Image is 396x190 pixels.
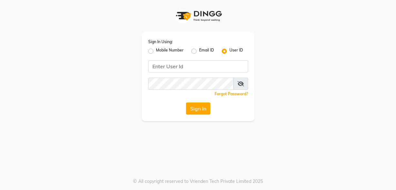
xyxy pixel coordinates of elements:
[215,91,248,96] a: Forgot Password?
[186,102,210,115] button: Sign In
[148,78,234,90] input: Username
[148,39,173,45] label: Sign In Using:
[148,60,248,72] input: Username
[156,47,184,55] label: Mobile Number
[229,47,243,55] label: User ID
[199,47,214,55] label: Email ID
[172,6,224,25] img: logo1.svg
